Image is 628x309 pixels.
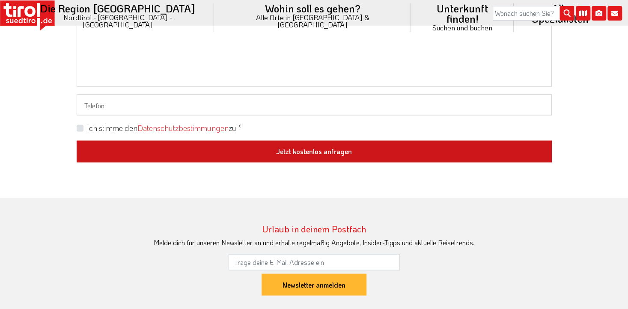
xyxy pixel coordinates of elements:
[87,123,241,134] label: Ich stimme den zu *
[607,6,622,21] i: Kontakt
[493,6,574,21] input: Wonach suchen Sie?
[77,238,552,247] div: Melde dich für unseren Newsletter an und erhalte regelmäßig Angebote, Insider-Tipps und aktuelle ...
[576,6,590,21] i: Karte öffnen
[77,223,552,233] h3: Urlaub in deinem Postfach
[77,140,552,163] button: Jetzt kostenlos anfragen
[421,24,503,31] small: Suchen und buchen
[224,14,401,28] small: Alle Orte in [GEOGRAPHIC_DATA] & [GEOGRAPHIC_DATA]
[137,123,229,133] a: Datenschutzbestimmungen
[592,6,606,21] i: Fotogalerie
[229,254,400,270] input: Trage deine E-Mail Adresse ein
[262,273,366,296] input: Newsletter anmelden
[32,14,204,28] small: Nordtirol - [GEOGRAPHIC_DATA] - [GEOGRAPHIC_DATA]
